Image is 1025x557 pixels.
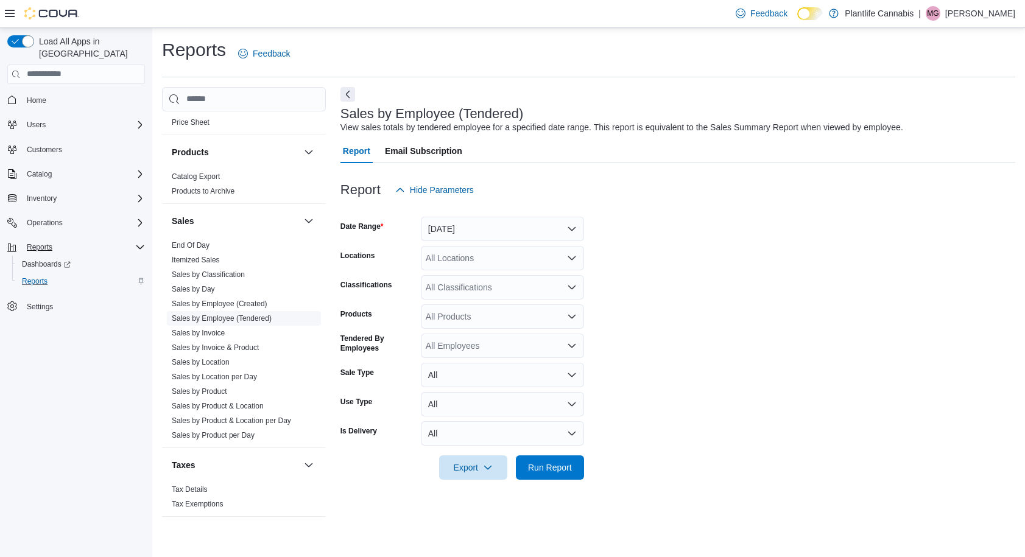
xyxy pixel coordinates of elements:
[22,215,68,230] button: Operations
[22,142,145,157] span: Customers
[172,499,224,509] span: Tax Exemptions
[390,178,479,202] button: Hide Parameters
[172,416,291,425] a: Sales by Product & Location per Day
[172,284,215,294] span: Sales by Day
[172,187,234,195] a: Products to Archive
[945,6,1015,21] p: [PERSON_NAME]
[27,145,62,155] span: Customers
[22,298,145,314] span: Settings
[172,358,230,366] a: Sales by Location
[845,6,914,21] p: Plantlife Cannabis
[172,270,245,279] a: Sales by Classification
[172,459,195,471] h3: Taxes
[172,485,208,494] span: Tax Details
[340,183,381,197] h3: Report
[421,421,584,446] button: All
[301,214,316,228] button: Sales
[410,184,474,196] span: Hide Parameters
[446,455,500,480] span: Export
[172,402,264,410] a: Sales by Product & Location
[172,343,259,352] a: Sales by Invoice & Product
[567,282,577,292] button: Open list of options
[2,116,150,133] button: Users
[797,20,798,21] span: Dark Mode
[27,194,57,203] span: Inventory
[516,455,584,480] button: Run Report
[340,334,416,353] label: Tendered By Employees
[17,274,52,289] a: Reports
[27,242,52,252] span: Reports
[2,214,150,231] button: Operations
[17,257,76,271] a: Dashboards
[22,240,57,254] button: Reports
[17,274,145,289] span: Reports
[172,416,291,426] span: Sales by Product & Location per Day
[12,256,150,273] a: Dashboards
[340,107,524,121] h3: Sales by Employee (Tendered)
[22,240,145,254] span: Reports
[172,146,299,158] button: Products
[172,172,220,181] a: Catalog Export
[567,341,577,351] button: Open list of options
[162,115,326,135] div: Pricing
[340,222,384,231] label: Date Range
[172,172,220,181] span: Catalog Export
[34,35,145,60] span: Load All Apps in [GEOGRAPHIC_DATA]
[172,387,227,396] span: Sales by Product
[421,217,584,241] button: [DATE]
[172,240,210,250] span: End Of Day
[22,191,62,206] button: Inventory
[22,117,51,132] button: Users
[162,38,226,62] h1: Reports
[421,363,584,387] button: All
[27,218,63,228] span: Operations
[2,297,150,315] button: Settings
[17,257,145,271] span: Dashboards
[172,373,257,381] a: Sales by Location per Day
[172,372,257,382] span: Sales by Location per Day
[2,239,150,256] button: Reports
[340,280,392,290] label: Classifications
[172,328,225,338] span: Sales by Invoice
[172,256,220,264] a: Itemized Sales
[24,7,79,19] img: Cova
[797,7,823,20] input: Dark Mode
[340,397,372,407] label: Use Type
[340,309,372,319] label: Products
[22,167,57,181] button: Catalog
[22,215,145,230] span: Operations
[172,431,255,440] a: Sales by Product per Day
[22,117,145,132] span: Users
[27,96,46,105] span: Home
[172,255,220,265] span: Itemized Sales
[162,169,326,203] div: Products
[2,91,150,109] button: Home
[22,276,48,286] span: Reports
[12,273,150,290] button: Reports
[385,139,462,163] span: Email Subscription
[439,455,507,480] button: Export
[528,461,572,474] span: Run Report
[2,190,150,207] button: Inventory
[27,302,53,312] span: Settings
[162,482,326,516] div: Taxes
[22,93,51,108] a: Home
[22,191,145,206] span: Inventory
[172,343,259,352] span: Sales by Invoice & Product
[567,253,577,263] button: Open list of options
[7,86,145,347] nav: Complex example
[172,314,272,323] a: Sales by Employee (Tendered)
[22,142,67,157] a: Customers
[172,387,227,396] a: Sales by Product
[22,259,71,269] span: Dashboards
[731,1,792,26] a: Feedback
[172,118,210,127] a: Price Sheet
[172,215,299,227] button: Sales
[421,392,584,416] button: All
[172,300,267,308] a: Sales by Employee (Created)
[2,166,150,183] button: Catalog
